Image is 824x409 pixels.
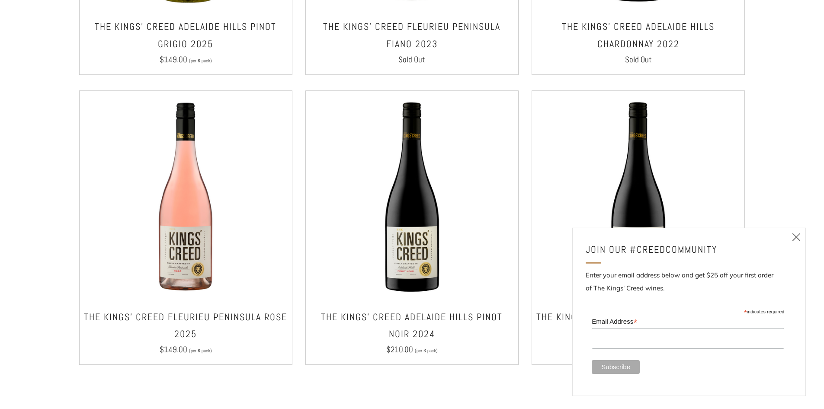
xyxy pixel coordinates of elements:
span: (per 6 pack) [189,348,212,353]
h3: The Kings' Creed Fleurieu Peninsula Nero [PERSON_NAME] 2023 [536,309,740,343]
a: The Kings' Creed Adelaide Hills Pinot Noir 2024 $210.00 (per 6 pack) [306,309,518,354]
span: (per 6 pack) [189,58,212,63]
div: indicates required [592,307,784,315]
input: Subscribe [592,360,640,374]
span: Sold Out [625,54,652,65]
span: $149.00 [160,344,187,355]
a: The Kings' Creed Fleurieu Peninsula Rose 2025 $149.00 (per 6 pack) [80,309,292,354]
span: (per 6 pack) [415,348,438,353]
h3: The Kings' Creed Adelaide Hills Chardonnay 2022 [536,18,740,52]
a: The Kings' Creed Adelaide Hills Chardonnay 2022 Sold Out [532,18,744,63]
a: The Kings' Creed Fleurieu Peninsula Nero [PERSON_NAME] 2023 $149.00 (per 6 pack) [532,309,744,354]
span: $149.00 [160,54,187,65]
label: Email Address [592,315,784,327]
h3: The Kings' Creed Fleurieu Peninsula Rose 2025 [84,309,288,343]
h3: The Kings' Creed Fleurieu Peninsula Fiano 2023 [310,18,514,52]
span: Sold Out [398,54,425,65]
p: Enter your email address below and get $25 off your first order of The Kings' Creed wines. [586,269,792,295]
span: $210.00 [386,344,413,355]
h3: The Kings' Creed Adelaide Hills Pinot Noir 2024 [310,309,514,343]
a: The Kings' Creed Fleurieu Peninsula Fiano 2023 Sold Out [306,18,518,63]
h4: JOIN OUR #CREEDCOMMUNITY [586,241,782,258]
a: THE KINGS' CREED ADELAIDE HILLS PINOT GRIGIO 2025 $149.00 (per 6 pack) [80,18,292,63]
h3: THE KINGS' CREED ADELAIDE HILLS PINOT GRIGIO 2025 [84,18,288,52]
